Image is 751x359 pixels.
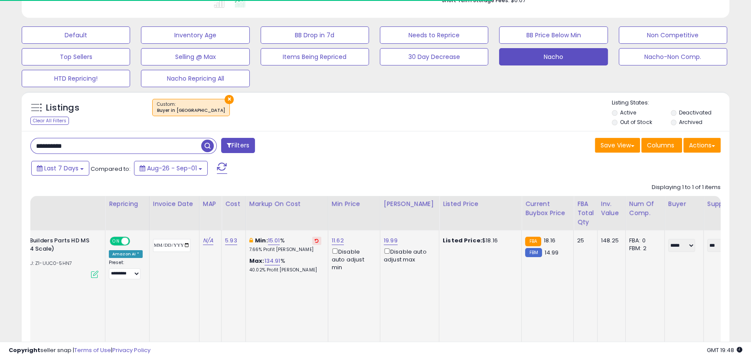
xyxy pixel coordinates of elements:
[109,260,143,279] div: Preset:
[268,236,280,245] a: 15.01
[134,161,208,176] button: Aug-26 - Sep-01
[668,199,700,209] div: Buyer
[264,257,281,265] a: 134.91
[619,26,727,44] button: Non Competitive
[332,247,373,271] div: Disable auto adjust min
[384,247,432,264] div: Disable auto adjust max
[109,250,143,258] div: Amazon AI *
[225,236,237,245] a: 5.93
[255,236,268,245] b: Min:
[679,109,712,116] label: Deactivated
[149,196,199,230] th: CSV column name: cust_attr_3_Invoice Date
[22,48,130,65] button: Top Sellers
[30,117,69,125] div: Clear All Filters
[22,70,130,87] button: HTD Repricing!
[380,26,488,44] button: Needs to Reprice
[9,346,150,355] div: seller snap | |
[111,238,121,245] span: ON
[109,199,146,209] div: Repricing
[153,199,196,209] div: Invoice Date
[601,237,619,245] div: 148.25
[141,26,249,44] button: Inventory Age
[641,138,682,153] button: Columns
[245,196,328,230] th: The percentage added to the cost of goods (COGS) that forms the calculator for Min & Max prices.
[707,346,742,354] span: 2025-09-9 19:48 GMT
[620,109,636,116] label: Active
[652,183,721,192] div: Displaying 1 to 1 of 1 items
[525,199,570,218] div: Current Buybox Price
[499,48,607,65] button: Nacho
[203,236,213,245] a: N/A
[443,237,515,245] div: $18.16
[683,138,721,153] button: Actions
[157,108,225,114] div: Buyer in [GEOGRAPHIC_DATA]
[157,101,225,114] span: Custom:
[141,48,249,65] button: Selling @ Max
[703,196,742,230] th: CSV column name: cust_attr_2_Supplier
[619,48,727,65] button: Nacho-Non Comp.
[647,141,674,150] span: Columns
[384,236,398,245] a: 19.99
[577,199,594,227] div: FBA Total Qty
[261,26,369,44] button: BB Drop in 7d
[612,99,729,107] p: Listing States:
[249,257,321,273] div: %
[707,199,739,209] div: Supplier
[46,102,79,114] h5: Listings
[595,138,640,153] button: Save View
[31,161,89,176] button: Last 7 Days
[129,238,143,245] span: OFF
[9,346,40,354] strong: Copyright
[91,165,131,173] span: Compared to:
[332,236,344,245] a: 11.62
[499,26,607,44] button: BB Price Below Min
[74,346,111,354] a: Terms of Use
[620,118,652,126] label: Out of Stock
[664,196,703,230] th: CSV column name: cust_attr_1_Buyer
[22,26,130,44] button: Default
[384,199,435,209] div: [PERSON_NAME]
[249,267,321,273] p: 40.02% Profit [PERSON_NAME]
[525,248,542,257] small: FBM
[249,199,324,209] div: Markup on Cost
[543,236,555,245] span: 18.16
[261,48,369,65] button: Items Being Repriced
[443,199,518,209] div: Listed Price
[249,237,321,253] div: %
[601,199,622,218] div: Inv. value
[249,257,264,265] b: Max:
[629,237,658,245] div: FBA: 0
[225,95,234,104] button: ×
[44,164,78,173] span: Last 7 Days
[16,260,72,267] span: | SKU: Z1-UUC0-5HN7
[443,236,482,245] b: Listed Price:
[112,346,150,354] a: Privacy Policy
[203,199,218,209] div: MAP
[249,247,321,253] p: 7.66% Profit [PERSON_NAME]
[221,138,255,153] button: Filters
[141,70,249,87] button: Nacho Repricing All
[629,245,658,252] div: FBM: 2
[679,118,702,126] label: Archived
[629,199,661,218] div: Num of Comp.
[225,199,242,209] div: Cost
[332,199,376,209] div: Min Price
[380,48,488,65] button: 30 Day Decrease
[147,164,197,173] span: Aug-26 - Sep-01
[544,248,558,257] span: 14.99
[577,237,591,245] div: 25
[525,237,541,246] small: FBA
